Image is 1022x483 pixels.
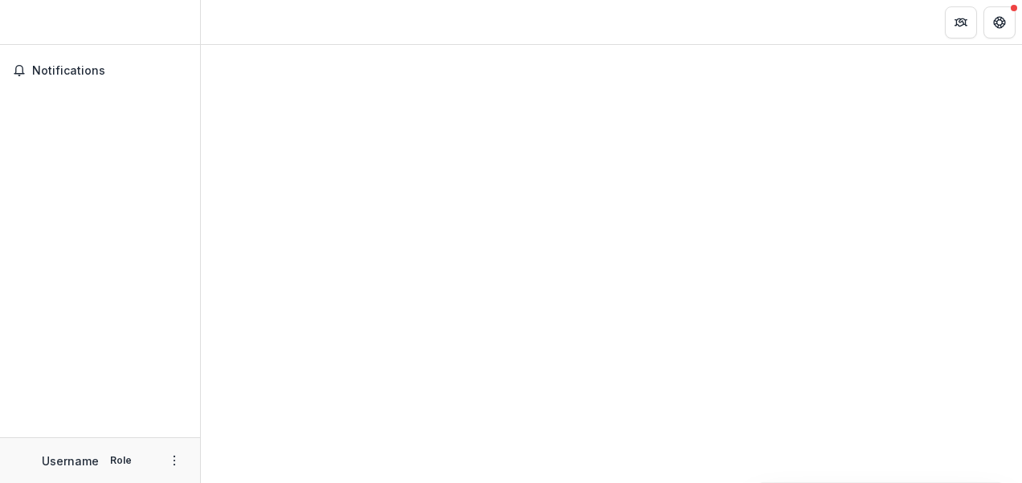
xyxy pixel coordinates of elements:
[32,64,187,78] span: Notifications
[6,58,194,83] button: Notifications
[983,6,1016,39] button: Get Help
[42,453,99,469] p: Username
[105,453,137,468] p: Role
[945,6,977,39] button: Partners
[165,451,184,470] button: More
